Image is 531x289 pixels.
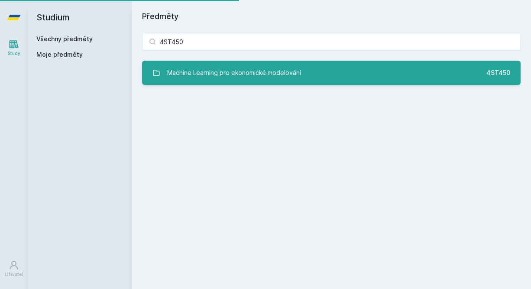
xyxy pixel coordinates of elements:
input: Název nebo ident předmětu… [142,33,521,50]
div: Machine Learning pro ekonomické modelování [167,64,301,81]
div: Uživatel [5,271,23,278]
div: 4ST450 [486,68,510,77]
div: Study [8,50,20,57]
a: Machine Learning pro ekonomické modelování 4ST450 [142,61,521,85]
a: Všechny předměty [36,35,93,42]
h1: Předměty [142,10,521,23]
a: Study [2,35,26,61]
a: Uživatel [2,256,26,282]
span: Moje předměty [36,50,83,59]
